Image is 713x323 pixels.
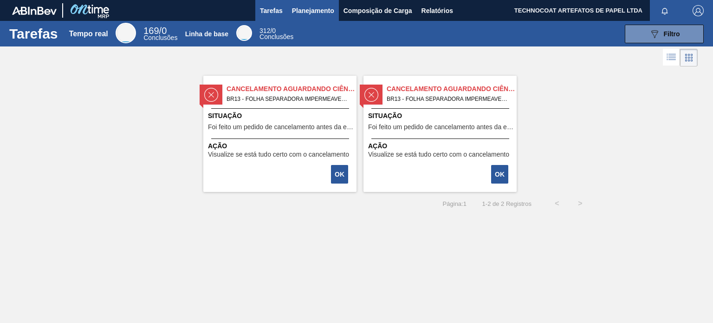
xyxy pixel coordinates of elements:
[143,34,177,41] font: Conclusões
[387,96,550,102] font: BR13 - FOLHA SEPARADORA IMPERMEAVEL Pedido - 2006441
[227,85,359,92] font: Cancelamento aguardando ciência
[555,199,559,207] font: <
[208,123,441,131] font: Foi feito um pedido de cancelamento antes da etapa de aguardando faturamento
[463,200,467,207] font: 1
[227,84,356,94] span: Cancelamento aguardando ciência
[501,200,504,207] font: 2
[143,27,177,41] div: Tempo real
[491,165,508,184] button: OK
[461,200,463,207] font: :
[545,192,569,215] button: <
[486,200,487,207] font: -
[514,7,642,14] font: TECHNOCOAT ARTEFATOS DE PAPEL LTDA
[387,84,517,94] span: Cancelamento aguardando ciência
[680,49,698,66] div: Visão em Cards
[162,26,167,36] font: 0
[159,26,162,36] font: /
[625,25,704,43] button: Filtro
[664,30,680,38] font: Filtro
[493,200,499,207] font: de
[143,26,159,36] span: 169
[368,142,387,150] font: Ação
[569,192,592,215] button: >
[259,33,293,40] font: Conclusões
[578,199,582,207] font: >
[9,26,58,41] font: Tarefas
[387,85,519,92] font: Cancelamento aguardando ciência
[270,27,272,34] font: /
[368,111,514,121] span: Situação
[204,88,218,102] img: status
[368,151,509,158] font: Visualize se está tudo certo com o cancelamento
[344,7,412,14] font: Composição de Carga
[69,30,108,38] font: Tempo real
[368,123,602,131] font: Foi feito um pedido de cancelamento antes da etapa de aguardando faturamento
[387,94,509,104] span: BR13 - FOLHA SEPARADORA IMPERMEAVEL Pedido - 2006441
[331,165,348,184] button: OK
[663,49,680,66] div: Visão em Lista
[185,30,228,38] font: Linha de base
[227,96,390,102] font: BR13 - FOLHA SEPARADORA IMPERMEAVEL Pedido - 2006440
[421,7,453,14] font: Relatórios
[208,111,354,121] span: Situação
[208,151,349,158] font: Visualize se está tudo certo com o cancelamento
[487,200,491,207] font: 2
[272,27,276,34] font: 0
[495,171,505,178] font: OK
[208,142,227,150] font: Ação
[650,4,680,17] button: Notificações
[260,7,283,14] font: Tarefas
[116,23,136,43] div: Tempo real
[227,94,349,104] span: BR13 - FOLHA SEPARADORA IMPERMEAVEL Pedido - 2006440
[292,7,334,14] font: Planejamento
[259,28,293,40] div: Linha de base
[443,200,461,207] font: Página
[12,7,57,15] img: TNhmsLtSVTkK8tSr43FrP2fwEKptu5GPRR3wAAAABJRU5ErkJggg==
[482,200,486,207] font: 1
[368,112,402,119] font: Situação
[332,164,349,185] div: Completar tarefa: 30068888
[208,124,354,131] span: Foi feito um pedido de cancelamento antes da etapa de aguardando faturamento
[208,112,242,119] font: Situação
[236,25,252,41] div: Linha de base
[506,200,532,207] font: Registros
[259,27,270,34] span: 312
[368,124,514,131] span: Foi feito um pedido de cancelamento antes da etapa de aguardando faturamento
[693,5,704,16] img: Sair
[364,88,378,102] img: status
[492,164,509,185] div: Completar tarefa: 30068889
[335,171,344,178] font: OK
